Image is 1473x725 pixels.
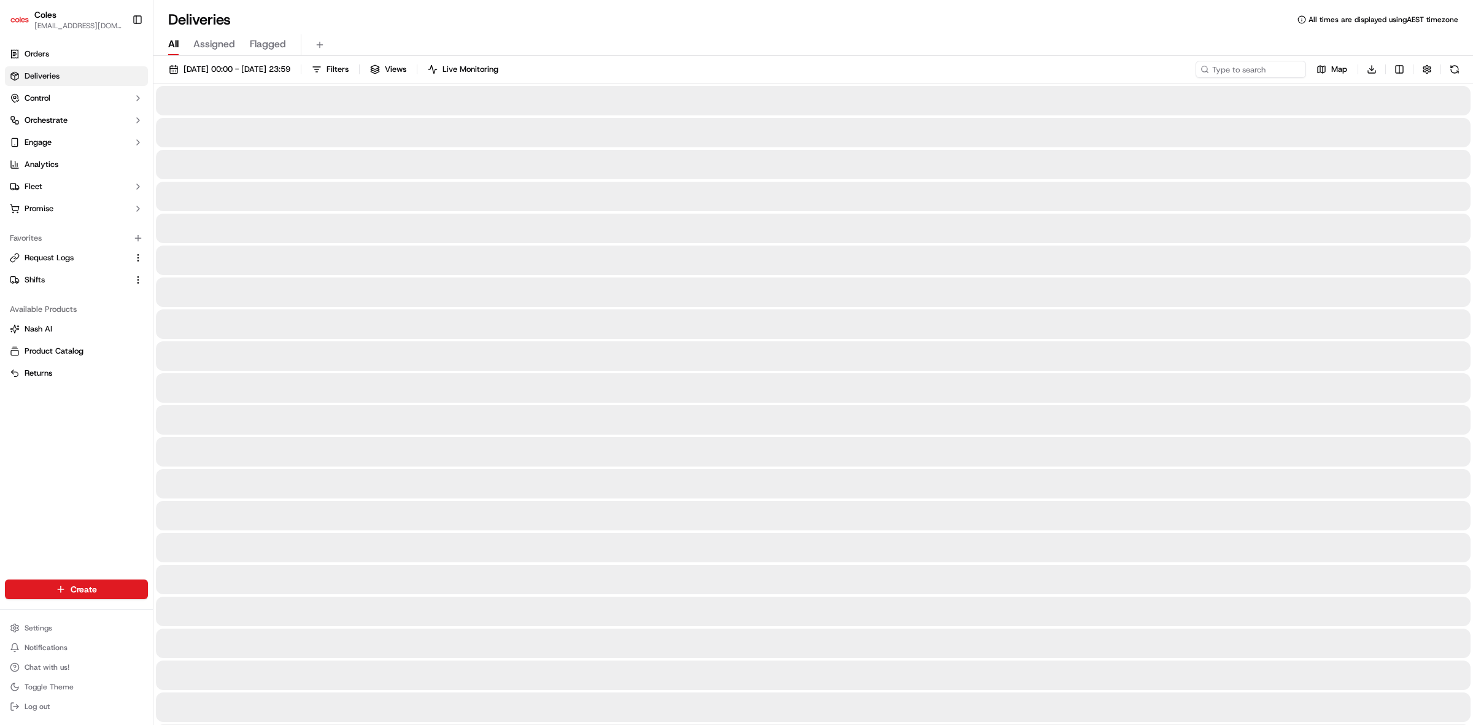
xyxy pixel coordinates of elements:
[5,177,148,196] button: Fleet
[25,682,74,692] span: Toggle Theme
[25,252,74,263] span: Request Logs
[25,662,69,672] span: Chat with us!
[5,88,148,108] button: Control
[1309,15,1458,25] span: All times are displayed using AEST timezone
[25,71,60,82] span: Deliveries
[25,203,53,214] span: Promise
[25,702,50,711] span: Log out
[306,61,354,78] button: Filters
[1196,61,1306,78] input: Type to search
[5,44,148,64] a: Orders
[385,64,406,75] span: Views
[250,37,286,52] span: Flagged
[5,698,148,715] button: Log out
[5,110,148,130] button: Orchestrate
[5,678,148,696] button: Toggle Theme
[25,115,68,126] span: Orchestrate
[10,324,143,335] a: Nash AI
[5,580,148,599] button: Create
[34,21,122,31] button: [EMAIL_ADDRESS][DOMAIN_NAME]
[365,61,412,78] button: Views
[1311,61,1353,78] button: Map
[10,274,128,285] a: Shifts
[5,619,148,637] button: Settings
[327,64,349,75] span: Filters
[25,159,58,170] span: Analytics
[25,137,52,148] span: Engage
[1331,64,1347,75] span: Map
[25,368,52,379] span: Returns
[163,61,296,78] button: [DATE] 00:00 - [DATE] 23:59
[25,643,68,653] span: Notifications
[10,10,29,29] img: Coles
[5,639,148,656] button: Notifications
[168,10,231,29] h1: Deliveries
[5,270,148,290] button: Shifts
[5,319,148,339] button: Nash AI
[5,199,148,219] button: Promise
[34,9,56,21] button: Coles
[443,64,498,75] span: Live Monitoring
[5,133,148,152] button: Engage
[5,341,148,361] button: Product Catalog
[25,623,52,633] span: Settings
[193,37,235,52] span: Assigned
[10,252,128,263] a: Request Logs
[422,61,504,78] button: Live Monitoring
[25,274,45,285] span: Shifts
[5,248,148,268] button: Request Logs
[25,48,49,60] span: Orders
[5,659,148,676] button: Chat with us!
[5,66,148,86] a: Deliveries
[25,181,42,192] span: Fleet
[5,155,148,174] a: Analytics
[25,324,52,335] span: Nash AI
[1446,61,1463,78] button: Refresh
[168,37,179,52] span: All
[5,300,148,319] div: Available Products
[184,64,290,75] span: [DATE] 00:00 - [DATE] 23:59
[5,228,148,248] div: Favorites
[25,93,50,104] span: Control
[10,346,143,357] a: Product Catalog
[25,346,83,357] span: Product Catalog
[71,583,97,595] span: Create
[5,363,148,383] button: Returns
[5,5,127,34] button: ColesColes[EMAIL_ADDRESS][DOMAIN_NAME]
[10,368,143,379] a: Returns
